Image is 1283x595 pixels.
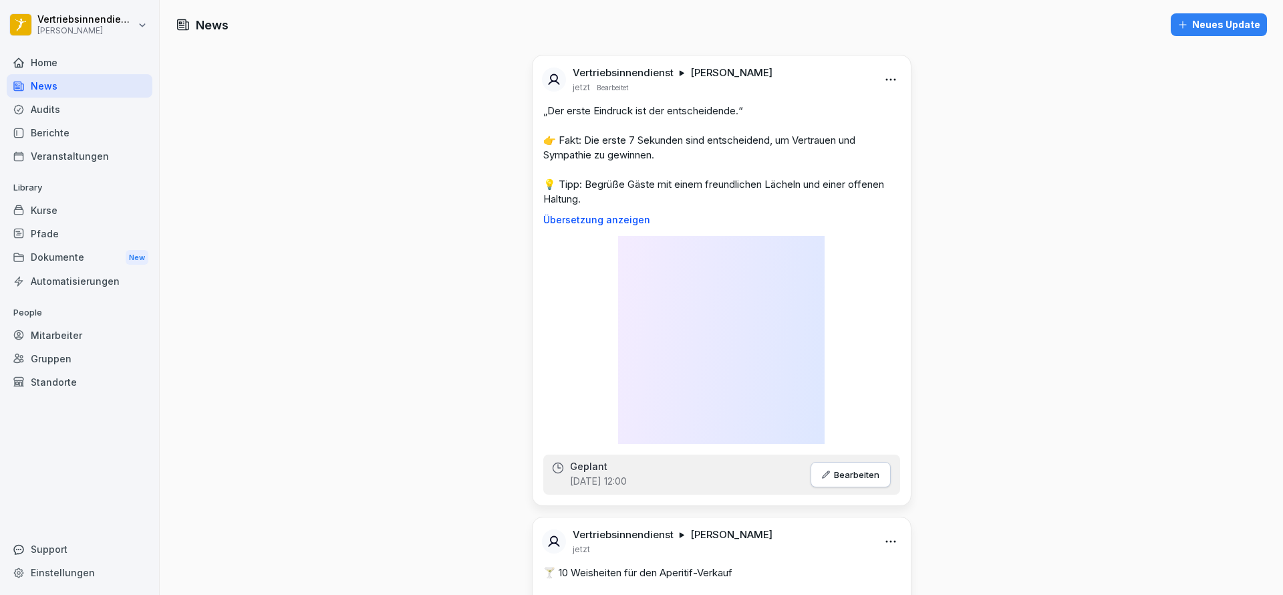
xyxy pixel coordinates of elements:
div: Neues Update [1177,17,1260,32]
p: Vertriebsinnendienst [37,14,135,25]
p: Geplant [570,461,607,472]
a: Einstellungen [7,561,152,584]
a: Standorte [7,370,152,394]
h1: News [196,16,229,34]
button: Neues Update [1171,13,1267,36]
p: jetzt [573,82,590,93]
a: Kurse [7,199,152,222]
p: Übersetzung anzeigen [543,215,900,225]
p: Bearbeiten [834,469,879,480]
a: Home [7,51,152,74]
a: Gruppen [7,347,152,370]
a: Automatisierungen [7,269,152,293]
p: [DATE] 12:00 [570,475,627,488]
p: Vertriebsinnendienst [573,528,674,542]
p: [PERSON_NAME] [37,26,135,35]
p: [PERSON_NAME] [690,66,772,80]
a: Veranstaltungen [7,144,152,168]
a: Audits [7,98,152,121]
p: jetzt [573,544,590,555]
a: Mitarbeiter [7,324,152,347]
a: DokumenteNew [7,245,152,270]
p: Library [7,177,152,199]
div: Support [7,538,152,561]
a: News [7,74,152,98]
p: Vertriebsinnendienst [573,66,674,80]
a: Pfade [7,222,152,245]
p: „Der erste Eindruck ist der entscheidende.“ 👉 Fakt: Die erste 7 Sekunden sind entscheidend, um Ve... [543,104,900,207]
p: [PERSON_NAME] [690,528,772,542]
p: People [7,302,152,324]
div: Dokumente [7,245,152,270]
button: Bearbeiten [811,462,891,487]
p: Bearbeitet [597,82,628,93]
a: Berichte [7,121,152,144]
div: New [126,250,148,265]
